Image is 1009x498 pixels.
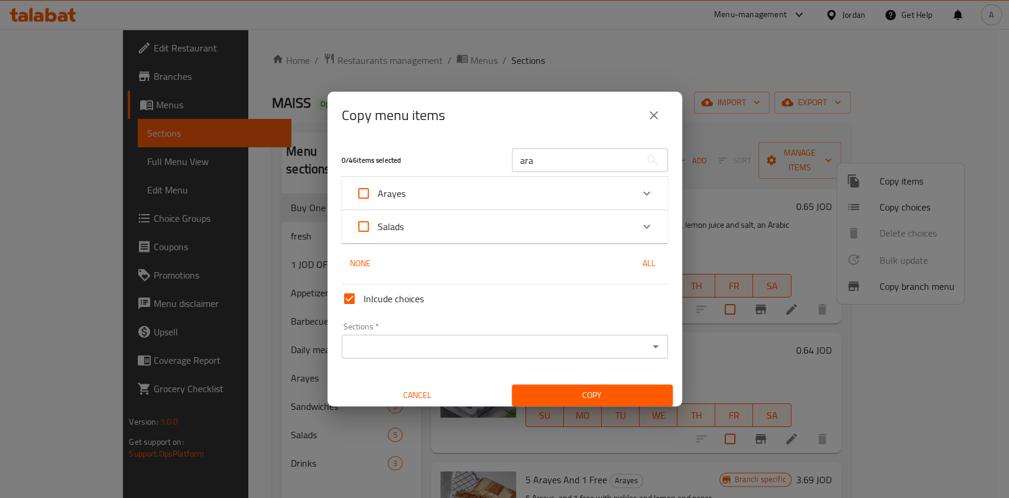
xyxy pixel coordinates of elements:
[337,384,498,406] button: Cancel
[342,253,379,274] button: None
[346,256,375,271] span: None
[342,106,445,125] h2: Copy menu items
[342,210,668,243] div: Expand
[521,388,663,403] span: Copy
[630,253,668,274] button: All
[635,256,663,271] span: All
[640,101,668,130] button: close
[512,384,673,406] button: Copy
[647,338,664,355] button: Open
[378,218,404,235] span: Salads
[342,156,498,166] h5: 0 / 46 items selected
[349,212,404,241] label: Acknowledge
[364,292,424,306] span: Inlcude choices
[349,179,405,208] label: Acknowledge
[378,185,405,202] span: Arayes
[342,388,493,403] span: Cancel
[512,148,641,172] input: Search in items
[342,177,668,210] div: Expand
[345,338,645,355] input: Select section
